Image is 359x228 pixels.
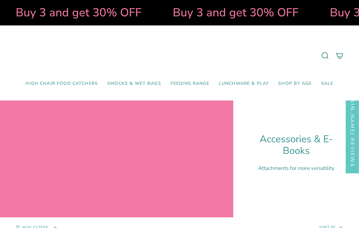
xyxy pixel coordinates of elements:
a: Smocks & Wet Bags [103,76,166,91]
a: Lunchware & Play [214,76,273,91]
div: Click to open Judge.me floating reviews tab [346,68,359,173]
p: Attachments for more versatility [249,165,343,172]
span: Shop by Age [278,81,312,86]
span: Feeding Range [171,81,209,86]
a: Shop by Age [273,76,316,91]
h1: Accessories & E-Books [249,133,343,157]
strong: Buy 3 and get 30% OFF [171,5,297,20]
strong: Buy 3 and get 30% OFF [14,5,140,20]
span: SALE [321,81,334,86]
a: Feeding Range [166,76,214,91]
span: High Chair Food Catchers [25,81,98,86]
span: Smocks & Wet Bags [107,81,161,86]
a: Mumma’s Little Helpers [125,35,234,76]
a: SALE [316,76,338,91]
span: Lunchware & Play [219,81,269,86]
a: High Chair Food Catchers [21,76,103,91]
